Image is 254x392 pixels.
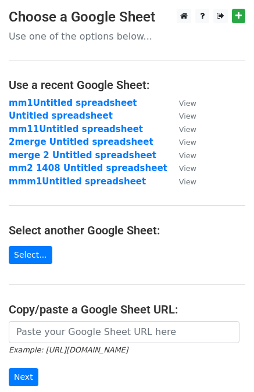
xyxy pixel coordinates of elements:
a: View [167,137,196,147]
a: View [167,124,196,134]
p: Use one of the options below... [9,30,245,42]
input: Next [9,368,38,386]
a: View [167,150,196,161]
a: View [167,98,196,108]
h4: Use a recent Google Sheet: [9,78,245,92]
h4: Select another Google Sheet: [9,223,245,237]
a: mm11Untitled spreadsheet [9,124,143,134]
small: View [179,177,196,186]
a: 2merge Untitled spreadsheet [9,137,153,147]
small: View [179,151,196,160]
h3: Choose a Google Sheet [9,9,245,26]
a: mmm1Untitled spreadsheet [9,176,146,187]
small: View [179,164,196,173]
a: Select... [9,246,52,264]
a: mm2 1408 Untitled spreadsheet [9,163,167,173]
small: View [179,138,196,147]
small: Example: [URL][DOMAIN_NAME] [9,345,128,354]
small: View [179,99,196,108]
a: View [167,176,196,187]
small: View [179,112,196,120]
small: View [179,125,196,134]
a: Untitled spreadsheet [9,111,113,121]
h4: Copy/paste a Google Sheet URL: [9,302,245,316]
a: mm1Untitled spreadsheet [9,98,137,108]
a: View [167,111,196,121]
a: View [167,163,196,173]
a: merge 2 Untitled spreadsheet [9,150,156,161]
input: Paste your Google Sheet URL here [9,321,239,343]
